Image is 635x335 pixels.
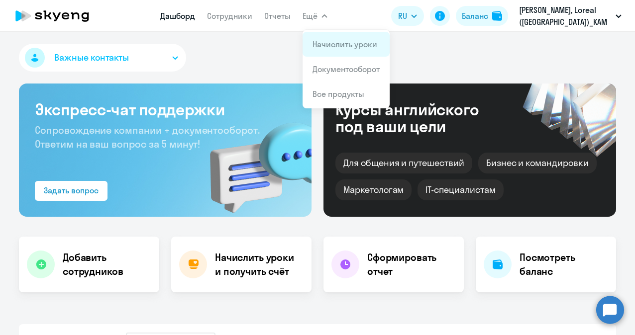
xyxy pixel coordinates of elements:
[35,99,296,119] h3: Экспресс-чат поддержки
[264,11,291,21] a: Отчеты
[478,153,597,173] div: Бизнес и командировки
[391,6,424,26] button: RU
[19,44,186,72] button: Важные контакты
[215,251,302,278] h4: Начислить уроки и получить счёт
[519,4,612,28] p: [PERSON_NAME], Loreal ([GEOGRAPHIC_DATA])_KAM
[44,184,99,196] div: Задать вопрос
[160,11,195,21] a: Дашборд
[335,179,412,200] div: Маркетологам
[456,6,508,26] button: Балансbalance
[335,101,506,135] div: Курсы английского под ваши цели
[335,153,472,173] div: Для общения и путешествий
[196,105,312,217] img: bg-img
[398,10,407,22] span: RU
[418,179,503,200] div: IT-специалистам
[63,251,151,278] h4: Добавить сотрудников
[35,181,107,201] button: Задать вопрос
[462,10,488,22] div: Баланс
[367,251,456,278] h4: Сформировать отчет
[492,11,502,21] img: balance
[520,251,608,278] h4: Посмотреть баланс
[313,89,364,99] a: Все продукты
[514,4,627,28] button: [PERSON_NAME], Loreal ([GEOGRAPHIC_DATA])_KAM
[313,39,377,49] a: Начислить уроки
[303,6,327,26] button: Ещё
[35,124,260,150] span: Сопровождение компании + документооборот. Ответим на ваш вопрос за 5 минут!
[303,10,317,22] span: Ещё
[207,11,252,21] a: Сотрудники
[313,64,380,74] a: Документооборот
[54,51,129,64] span: Важные контакты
